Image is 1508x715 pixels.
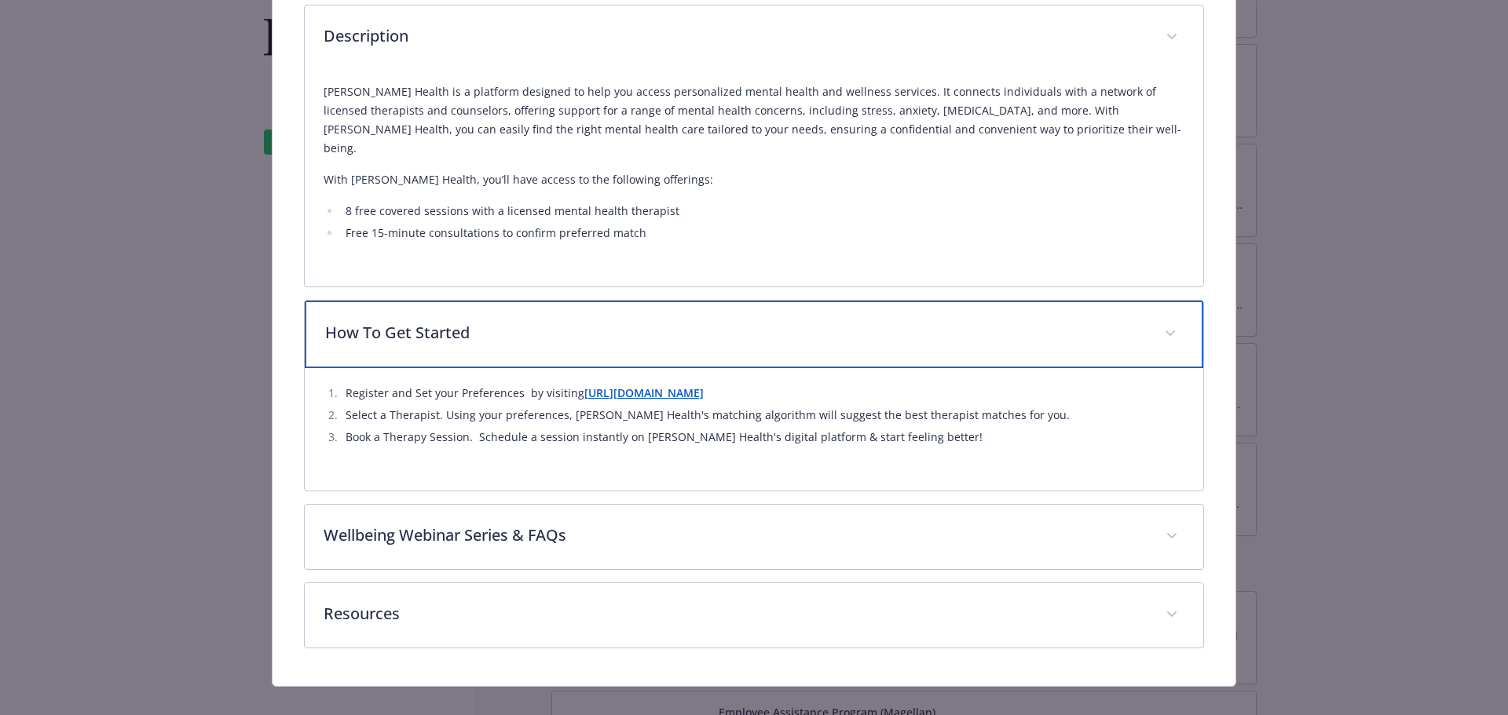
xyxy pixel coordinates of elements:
[305,583,1204,648] div: Resources
[584,385,704,400] a: [URL][DOMAIN_NAME]
[305,505,1204,569] div: Wellbeing Webinar Series & FAQs
[341,224,1185,243] li: Free 15-minute consultations to confirm preferred match
[324,602,1147,626] p: Resources
[305,368,1204,491] div: How To Get Started
[341,428,1185,447] li: Book a Therapy Session. Schedule a session instantly on [PERSON_NAME] Health's digital platform &...
[305,70,1204,286] div: Description
[324,170,1185,189] p: With [PERSON_NAME] Health, you’ll have access to the following offerings:
[305,5,1204,70] div: Description
[341,406,1185,425] li: Select a Therapist. Using your preferences, [PERSON_NAME] Health's matching algorithm will sugges...
[324,24,1147,48] p: Description
[324,82,1185,158] p: [PERSON_NAME] Health is a platform designed to help you access personalized mental health and wel...
[324,523,1147,547] p: Wellbeing Webinar Series & FAQs
[305,301,1204,368] div: How To Get Started
[325,321,1146,345] p: How To Get Started
[341,384,1185,403] li: Register and Set your Preferences by visiting
[341,202,1185,221] li: 8 free covered sessions with a licensed mental health therapist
